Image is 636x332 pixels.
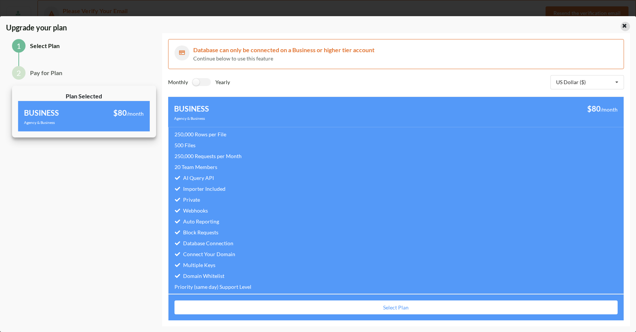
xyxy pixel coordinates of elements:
span: 250,000 [174,131,194,137]
div: 1 [12,39,26,53]
div: Yearly [215,78,396,91]
span: /month [127,110,144,117]
div: Monthly [168,78,188,91]
span: 250,000 [174,153,194,159]
div: AI Query API [174,174,214,182]
span: Continue below to use this feature [193,55,273,62]
div: Database Connection [174,239,233,247]
span: 20 [174,164,180,170]
div: Domain Whitelist [174,272,224,280]
span: 500 [174,142,183,148]
div: Requests per Month [174,152,242,160]
div: Rows per File [174,130,226,138]
div: 2 [12,66,26,80]
div: US Dollar ($) [556,80,586,85]
span: Priority (same day) [174,284,218,290]
div: Multiple Keys [174,261,215,269]
div: Files [174,141,195,149]
span: Database can only be connected on a Business or higher tier account [193,46,374,53]
span: /month [601,106,618,113]
div: Team Members [174,163,217,171]
span: Pay for Plan [30,69,62,76]
div: BUSINESS [174,103,396,114]
span: $80 [113,108,127,117]
div: Connect Your Domain [174,250,235,258]
span: $80 [587,104,601,113]
div: Importer Included [174,185,226,193]
div: Block Requests [174,228,218,236]
div: Auto Reporting [174,217,219,225]
div: Agency & Business [24,120,84,125]
button: Select Plan [174,300,618,314]
div: Plan Selected [18,92,150,101]
div: Webhooks [174,207,208,214]
div: BUSINESS [24,107,84,118]
div: Agency & Business [174,116,396,121]
div: Support Level [174,283,251,291]
span: Select Plan [30,42,60,49]
div: Private [174,196,200,204]
span: Upgrade your plan [6,23,67,38]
